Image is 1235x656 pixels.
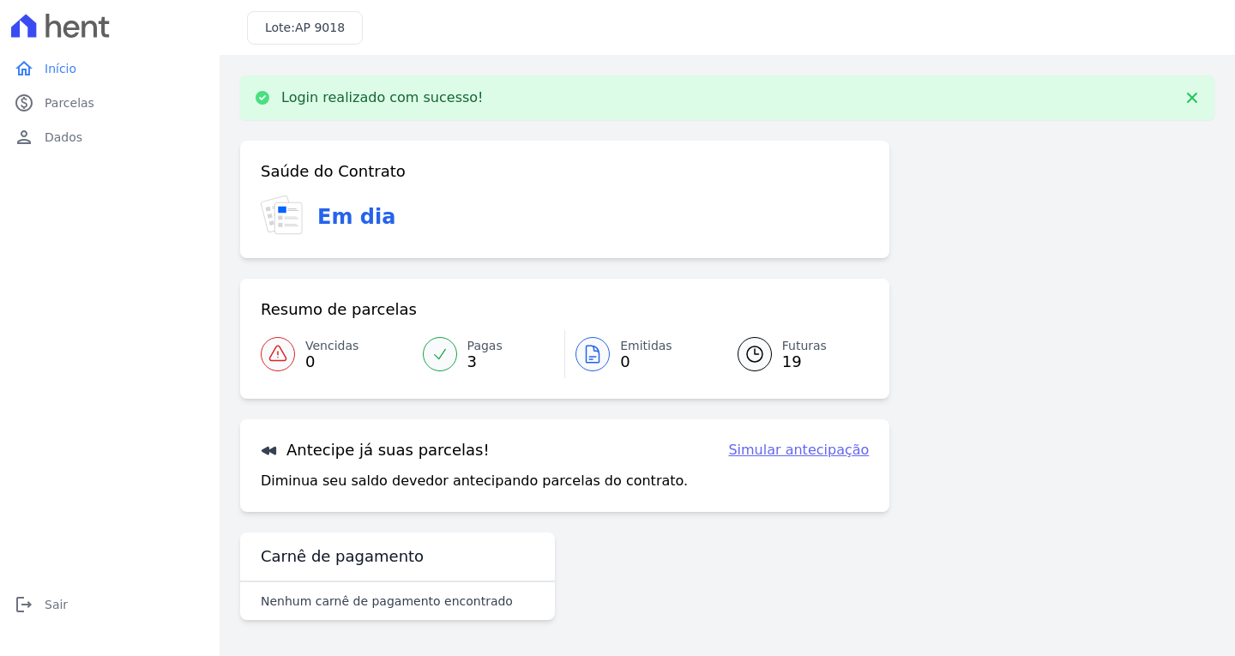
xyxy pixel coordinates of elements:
[45,94,94,111] span: Parcelas
[14,93,34,113] i: paid
[261,299,417,320] h3: Resumo de parcelas
[14,127,34,147] i: person
[782,337,827,355] span: Futuras
[782,355,827,369] span: 19
[305,355,358,369] span: 0
[45,596,68,613] span: Sair
[14,58,34,79] i: home
[565,330,717,378] a: Emitidas 0
[261,161,406,182] h3: Saúde do Contrato
[620,337,672,355] span: Emitidas
[413,330,565,378] a: Pagas 3
[728,440,869,460] a: Simular antecipação
[7,587,213,622] a: logoutSair
[7,51,213,86] a: homeInício
[261,440,490,460] h3: Antecipe já suas parcelas!
[467,355,503,369] span: 3
[467,337,503,355] span: Pagas
[45,129,82,146] span: Dados
[45,60,76,77] span: Início
[281,89,484,106] p: Login realizado com sucesso!
[261,471,688,491] p: Diminua seu saldo devedor antecipando parcelas do contrato.
[620,355,672,369] span: 0
[305,337,358,355] span: Vencidas
[295,21,345,34] span: AP 9018
[717,330,870,378] a: Futuras 19
[261,546,424,567] h3: Carnê de pagamento
[7,120,213,154] a: personDados
[265,19,345,37] h3: Lote:
[261,593,513,610] p: Nenhum carnê de pagamento encontrado
[261,330,413,378] a: Vencidas 0
[317,202,395,232] h3: Em dia
[14,594,34,615] i: logout
[7,86,213,120] a: paidParcelas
